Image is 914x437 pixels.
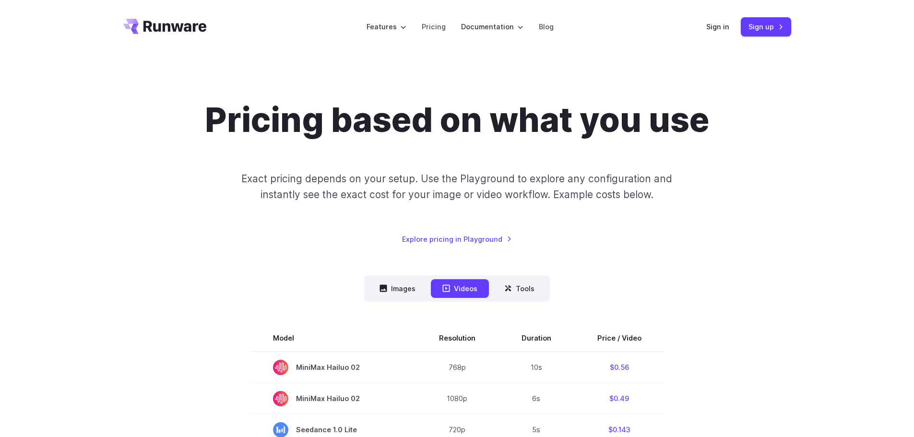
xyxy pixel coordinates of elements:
[123,19,207,34] a: Go to /
[706,21,729,32] a: Sign in
[493,279,546,298] button: Tools
[273,391,393,406] span: MiniMax Hailuo 02
[416,325,499,352] th: Resolution
[416,352,499,383] td: 768p
[223,171,690,203] p: Exact pricing depends on your setup. Use the Playground to explore any configuration and instantl...
[250,325,416,352] th: Model
[205,100,709,140] h1: Pricing based on what you use
[431,279,489,298] button: Videos
[741,17,791,36] a: Sign up
[273,360,393,375] span: MiniMax Hailuo 02
[402,234,512,245] a: Explore pricing in Playground
[416,383,499,414] td: 1080p
[367,21,406,32] label: Features
[574,383,665,414] td: $0.49
[461,21,523,32] label: Documentation
[368,279,427,298] button: Images
[499,352,574,383] td: 10s
[499,383,574,414] td: 6s
[422,21,446,32] a: Pricing
[574,352,665,383] td: $0.56
[574,325,665,352] th: Price / Video
[499,325,574,352] th: Duration
[539,21,554,32] a: Blog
